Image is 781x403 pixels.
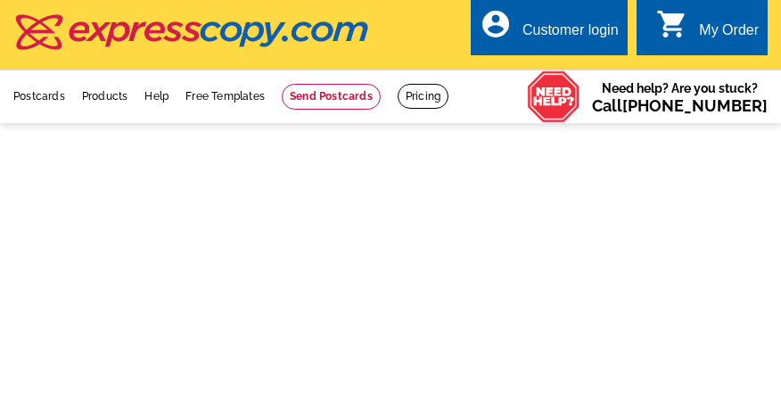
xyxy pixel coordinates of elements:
[480,8,512,40] i: account_circle
[185,90,265,103] a: Free Templates
[656,8,688,40] i: shopping_cart
[522,22,619,47] div: Customer login
[699,22,759,47] div: My Order
[144,90,169,103] a: Help
[592,79,768,115] span: Need help? Are you stuck?
[82,90,128,103] a: Products
[480,20,619,42] a: account_circle Customer login
[622,96,768,115] a: [PHONE_NUMBER]
[656,20,759,42] a: shopping_cart My Order
[527,70,580,123] img: help
[592,96,768,115] span: Call
[13,90,65,103] a: Postcards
